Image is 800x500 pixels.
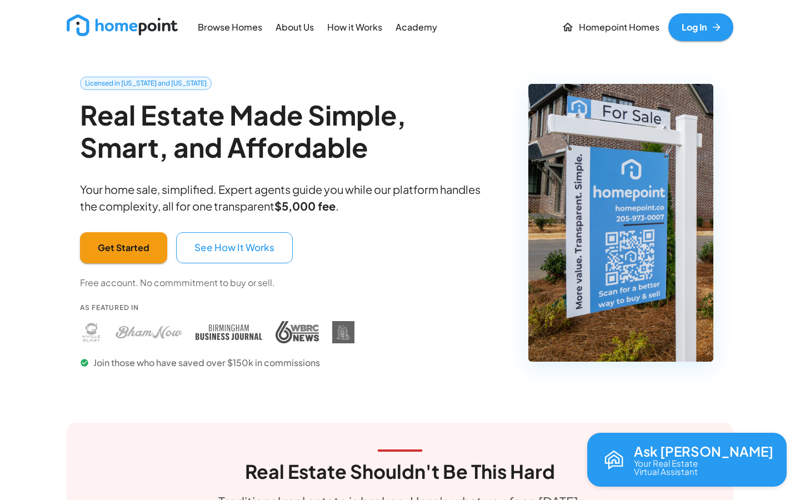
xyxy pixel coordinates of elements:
p: Academy [396,21,437,34]
a: Browse Homes [193,14,267,39]
img: Huntsville Blast press coverage - Homepoint featured in Huntsville Blast [80,321,102,343]
a: How it Works [323,14,387,39]
p: Homepoint Homes [579,21,659,34]
p: Join those who have saved over $150k in commissions [80,357,354,369]
a: Log In [668,13,733,41]
p: About Us [276,21,314,34]
a: About Us [271,14,318,39]
span: Licensed in [US_STATE] and [US_STATE] [81,78,211,88]
button: See How It Works [176,232,293,263]
b: $5,000 fee [274,199,336,213]
p: How it Works [327,21,382,34]
a: Academy [391,14,442,39]
button: Get Started [80,232,167,263]
p: Your home sale, simplified. Expert agents guide you while our platform handles the complexity, al... [80,181,499,214]
p: Ask [PERSON_NAME] [634,444,773,458]
p: Your Real Estate Virtual Assistant [634,459,698,476]
a: Licensed in [US_STATE] and [US_STATE] [80,77,212,90]
img: Bham Now press coverage - Homepoint featured in Bham Now [116,321,182,343]
img: WBRC press coverage - Homepoint featured in WBRC [276,321,319,343]
button: Open chat with Reva [587,433,787,487]
img: new_logo_light.png [67,14,178,36]
img: Reva [601,447,627,473]
p: Free account. No commmitment to buy or sell. [80,277,275,289]
img: Homepoint real estate for sale sign - Licensed brokerage in Alabama and Tennessee [528,84,713,362]
h3: Real Estate Shouldn't Be This Hard [245,461,555,483]
h2: Real Estate Made Simple, Smart, and Affordable [80,99,499,163]
p: Browse Homes [198,21,262,34]
p: As Featured In [80,303,354,312]
a: Homepoint Homes [557,13,664,41]
img: Birmingham Business Journal press coverage - Homepoint featured in Birmingham Business Journal [196,321,262,343]
img: DIY Homebuyers Academy press coverage - Homepoint featured in DIY Homebuyers Academy [332,321,354,343]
